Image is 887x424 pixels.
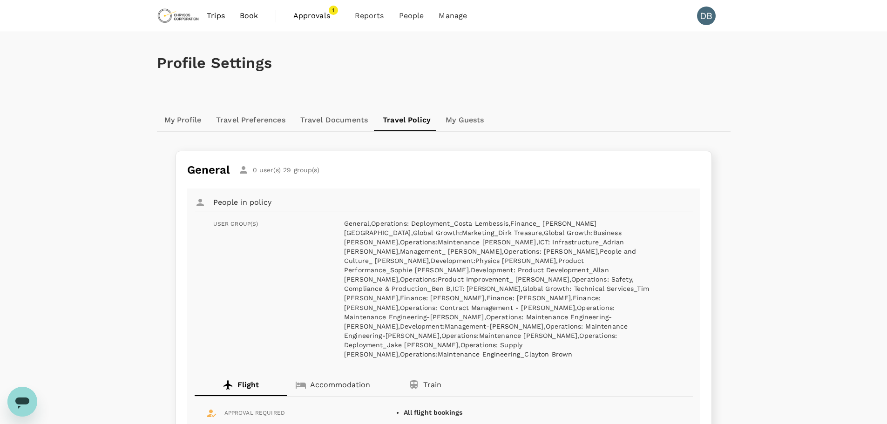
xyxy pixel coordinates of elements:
[293,10,340,21] span: Approvals
[423,379,441,390] p: Train
[224,409,285,418] span: APPROVAL REQUIRED
[355,10,384,21] span: Reports
[187,162,230,177] h5: General
[399,10,424,21] span: People
[7,387,37,417] iframe: Button to launch messaging window
[157,54,731,72] h1: Profile Settings
[157,109,209,131] a: My Profile
[240,10,258,21] span: Book
[293,109,375,131] a: Travel Documents
[238,164,319,175] div: 0 user(s) 29 group(s)
[209,109,293,131] a: Travel Preferences
[310,379,370,390] p: Accommodation
[439,10,467,21] span: Manage
[344,219,652,358] p: General, Operations: Deployment_Costa Lembessis, Finance_ [PERSON_NAME][GEOGRAPHIC_DATA], Global ...
[237,379,259,390] p: Flight
[375,109,438,131] a: Travel Policy
[697,7,716,25] div: DB
[404,409,462,416] b: All flight bookings
[438,109,491,131] a: My Guests
[213,221,258,227] span: USER GROUP(S)
[157,6,200,26] img: Chrysos Corporation
[329,6,338,15] span: 1
[207,10,225,21] span: Trips
[213,196,271,209] h6: People in policy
